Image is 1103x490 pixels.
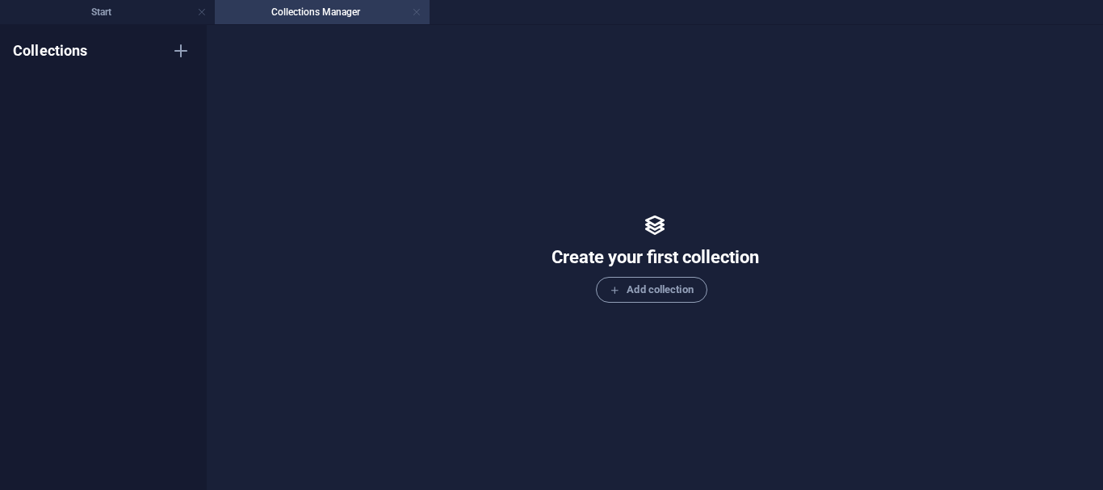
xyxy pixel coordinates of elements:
[610,280,693,299] span: Add collection
[215,3,430,21] h4: Collections Manager
[596,277,707,303] button: Add collection
[551,245,759,270] h5: Create your first collection
[171,41,191,61] i: Create new collection
[13,41,88,61] h6: Collections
